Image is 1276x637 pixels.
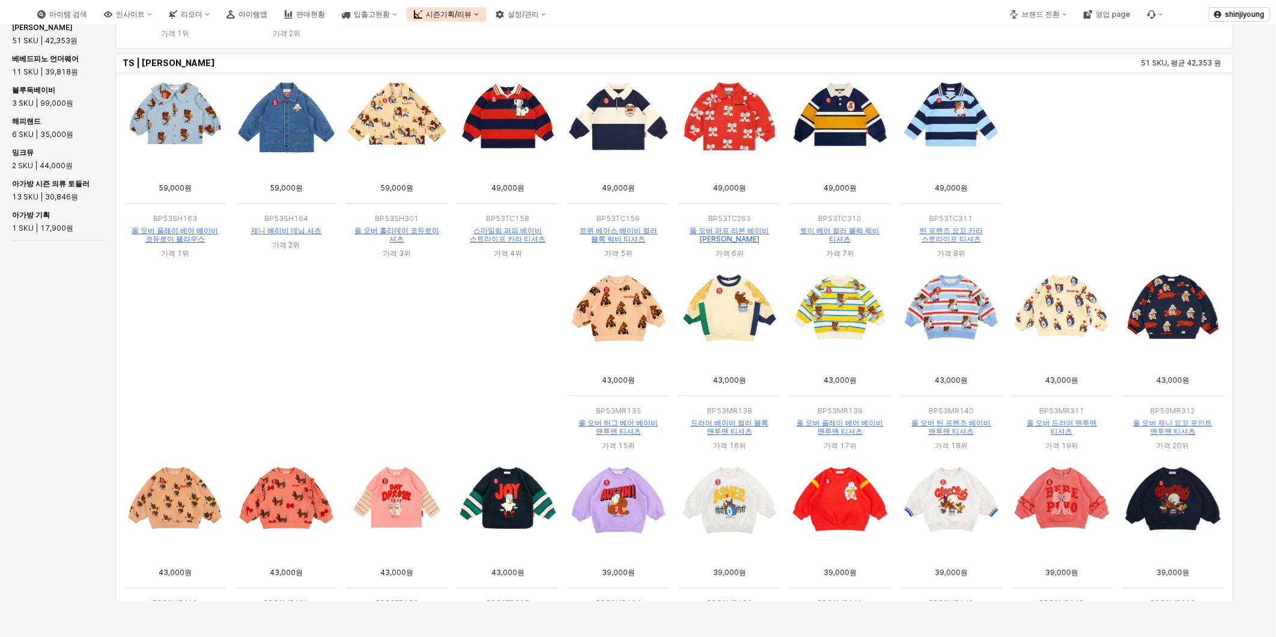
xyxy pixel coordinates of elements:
[116,10,145,19] div: 인사이트
[123,58,306,69] h6: TS | [PERSON_NAME]
[488,7,553,22] button: 설정/관리
[1225,10,1265,19] p: shinjiyoung
[12,222,73,234] span: 1 SKU | 17,900원
[12,35,77,47] span: 51 SKU | 42,353원
[12,160,73,172] span: 2 SKU | 44,000원
[1096,10,1131,19] div: 영업 page
[426,10,472,19] div: 시즌기획/리뷰
[1022,10,1060,19] div: 브랜드 전환
[679,58,1221,69] p: 51 SKU, 평균 42,353 원
[296,10,325,19] div: 판매현황
[1209,7,1270,22] button: shinjiyoung
[12,129,73,141] span: 6 SKU | 35,000원
[354,10,390,19] div: 입출고현황
[12,54,79,63] span: 베베드피노 언더웨어
[1140,7,1170,22] div: 버그 제보 및 기능 개선 요청
[508,10,539,19] div: 설정/관리
[12,148,34,157] span: 밍크뮤
[1003,7,1074,22] button: 브랜드 전환
[97,7,159,22] button: 인사이트
[49,10,87,19] div: 아이템 검색
[407,7,486,22] button: 시즌기획/리뷰
[1077,7,1138,22] button: 영업 page
[30,7,94,22] button: 아이템 검색
[12,210,50,219] span: 아가방 기획
[181,10,202,19] div: 리오더
[12,117,41,126] span: 해피랜드
[162,7,217,22] button: 리오더
[12,66,78,78] span: 11 SKU | 39,818원
[12,179,90,188] span: 아가방 시즌 의류 토들러
[12,97,73,109] span: 3 SKU | 99,000원
[238,10,267,19] div: 아이템맵
[219,7,275,22] button: 아이템맵
[12,85,55,94] span: 블루독베이비
[335,7,404,22] button: 입출고현황
[277,7,332,22] button: 판매현황
[12,23,73,32] span: [PERSON_NAME]
[12,191,78,203] span: 13 SKU | 30,846원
